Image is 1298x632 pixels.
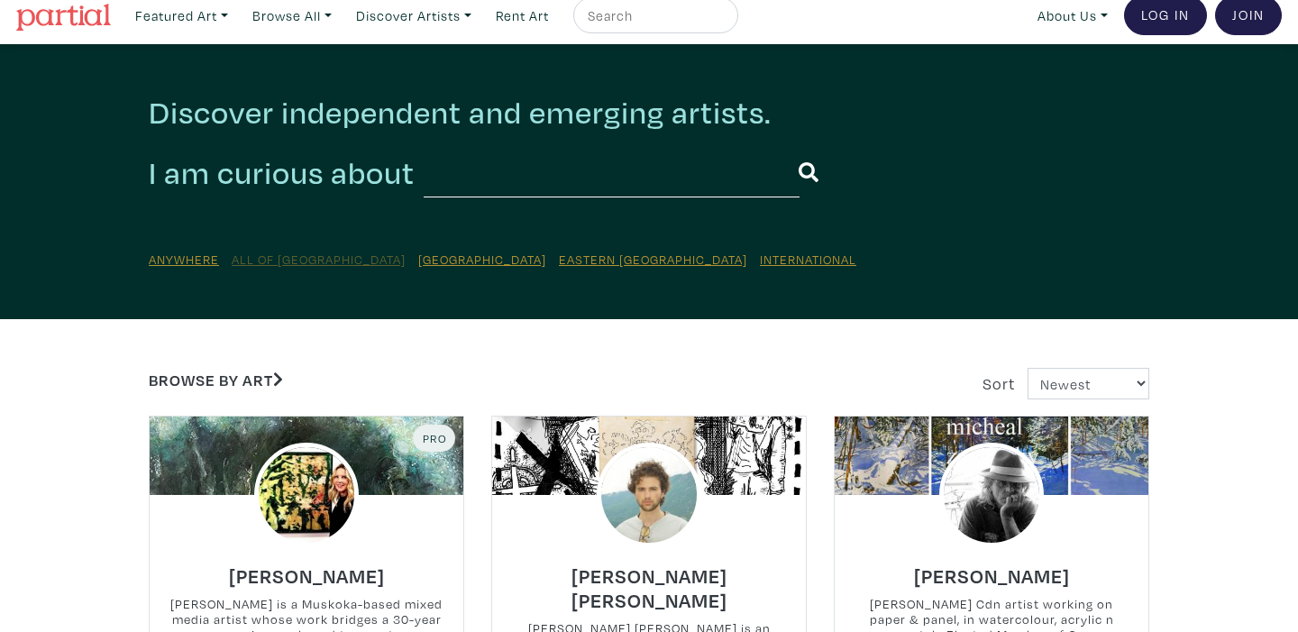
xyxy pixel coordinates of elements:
h6: [PERSON_NAME] [229,563,385,588]
img: phpThumb.php [254,443,359,547]
h6: [PERSON_NAME] [PERSON_NAME] [492,563,806,612]
a: [GEOGRAPHIC_DATA] [418,251,546,268]
a: [PERSON_NAME] [914,559,1070,580]
a: Eastern [GEOGRAPHIC_DATA] [559,251,747,268]
img: phpThumb.php [597,443,701,547]
a: All of [GEOGRAPHIC_DATA] [232,251,406,268]
a: Anywhere [149,251,219,268]
a: [PERSON_NAME] [PERSON_NAME] [492,572,806,592]
img: phpThumb.php [939,443,1044,547]
h2: Discover independent and emerging artists. [149,93,1149,132]
a: [PERSON_NAME] [229,559,385,580]
input: Search [586,5,721,27]
h2: I am curious about [149,153,415,193]
span: Sort [983,373,1015,394]
a: Browse by Art [149,370,283,390]
h6: [PERSON_NAME] [914,563,1070,588]
span: Pro [421,431,447,445]
a: International [760,251,856,268]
